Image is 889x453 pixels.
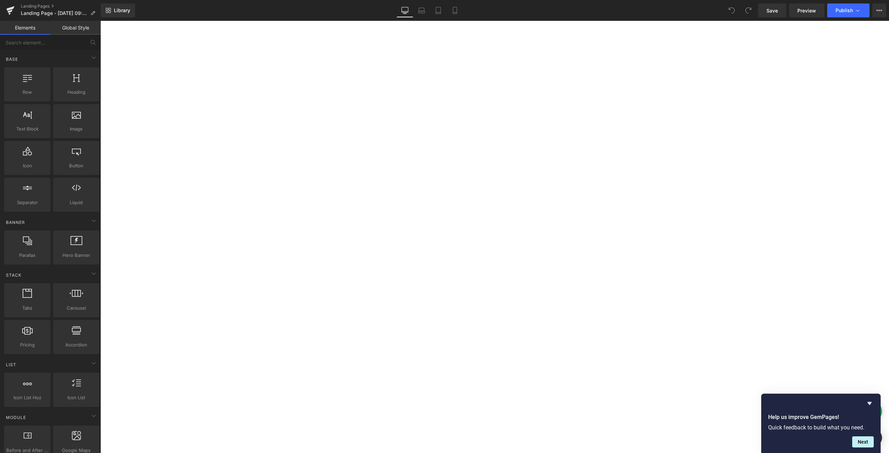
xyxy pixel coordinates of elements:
span: Image [55,125,97,133]
span: Preview [797,7,816,14]
button: Hide survey [865,399,874,408]
span: Pricing [6,341,48,349]
span: Separator [6,199,48,206]
span: Stack [5,272,22,278]
a: Tablet [430,3,447,17]
span: Banner [5,219,26,226]
a: Landing Pages [21,3,101,9]
span: Icon [6,162,48,169]
a: New Library [101,3,135,17]
span: Landing Page - [DATE] 09:25:20 [21,10,88,16]
span: List [5,361,17,368]
button: Publish [827,3,870,17]
a: Desktop [397,3,413,17]
a: Global Style [50,21,101,35]
button: Redo [741,3,755,17]
button: Undo [725,3,739,17]
span: Carousel [55,304,97,312]
a: Preview [789,3,824,17]
span: Icon List Hoz [6,394,48,401]
span: Library [114,7,130,14]
div: Help us improve GemPages! [768,399,874,447]
span: Parallax [6,252,48,259]
span: Hero Banner [55,252,97,259]
span: Tabs [6,304,48,312]
span: Save [766,7,778,14]
button: Next question [852,436,874,447]
span: Publish [836,8,853,13]
button: More [872,3,886,17]
span: Icon List [55,394,97,401]
span: Module [5,414,27,421]
a: Laptop [413,3,430,17]
span: Accordion [55,341,97,349]
h2: Help us improve GemPages! [768,413,874,421]
p: Quick feedback to build what you need. [768,424,874,431]
span: Button [55,162,97,169]
span: Base [5,56,19,62]
span: Heading [55,89,97,96]
a: Mobile [447,3,463,17]
span: Row [6,89,48,96]
span: Liquid [55,199,97,206]
span: Text Block [6,125,48,133]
